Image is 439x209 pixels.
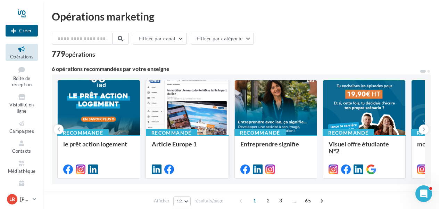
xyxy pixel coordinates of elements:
span: 3 [275,195,286,206]
span: Visibilité en ligne [9,102,34,114]
div: opérations [65,51,95,57]
div: Recommandé [57,129,109,137]
div: 779 [52,50,95,58]
div: Recommandé [323,129,374,137]
span: Campagnes [9,128,34,134]
button: Filtrer par catégorie [191,33,254,45]
span: Médiathèque [8,168,36,174]
span: LB [9,196,15,203]
span: 2 [263,195,274,206]
span: Article Europe 1 [152,140,197,148]
button: Filtrer par canal [133,33,187,45]
a: Contacts [6,138,38,155]
span: Afficher [154,198,169,204]
span: Opérations [10,54,33,59]
span: 12 [176,199,182,204]
span: Boîte de réception [12,75,32,88]
a: Visibilité en ligne [6,92,38,115]
span: 65 [302,195,314,206]
span: 1 [249,195,260,206]
a: Campagnes [6,118,38,135]
button: Créer [6,25,38,37]
a: Boîte de réception [6,64,38,89]
div: Recommandé [146,129,197,137]
span: le prêt action logement [63,140,127,148]
span: Entreprendre signifie [240,140,299,148]
div: Opérations marketing [52,11,431,22]
a: Opérations [6,44,38,61]
div: Recommandé [234,129,286,137]
div: Nouvelle campagne [6,25,38,37]
span: ... [289,195,300,206]
span: résultats/page [194,198,223,204]
button: 12 [173,196,191,206]
div: 6 opérations recommandées par votre enseigne [52,66,420,72]
a: Médiathèque [6,158,38,175]
span: Visuel offre étudiante N°2 [329,140,389,155]
a: LB [PERSON_NAME] [6,193,38,206]
p: [PERSON_NAME] [20,196,30,203]
a: Calendrier [6,178,38,195]
iframe: Intercom live chat [415,185,432,202]
span: Contacts [12,148,31,154]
